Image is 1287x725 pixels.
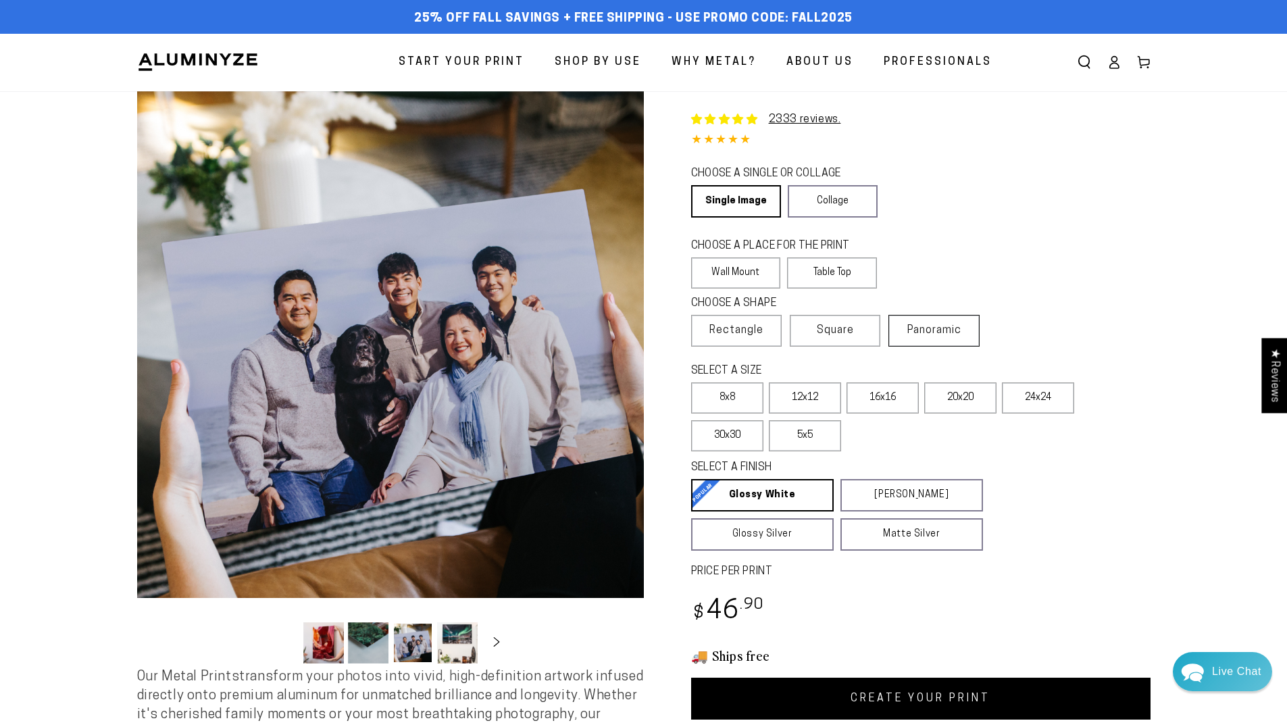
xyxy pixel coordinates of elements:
legend: CHOOSE A SHAPE [691,296,867,311]
a: Glossy Silver [691,518,834,551]
legend: SELECT A SIZE [691,364,961,379]
button: Slide right [482,628,511,657]
label: 24x24 [1002,382,1074,414]
span: Rectangle [709,322,763,339]
a: [PERSON_NAME] [840,479,983,511]
span: Square [817,322,854,339]
legend: SELECT A FINISH [691,460,951,476]
a: Professionals [874,45,1002,80]
legend: CHOOSE A SINGLE OR COLLAGE [691,166,865,182]
div: 4.85 out of 5.0 stars [691,131,1151,151]
a: About Us [776,45,863,80]
a: Glossy White [691,479,834,511]
div: Contact Us Directly [1212,652,1261,691]
a: Why Metal? [661,45,766,80]
media-gallery: Gallery Viewer [137,91,644,668]
label: 30x30 [691,420,763,451]
span: $ [693,605,705,623]
span: Shop By Use [555,53,641,72]
label: 5x5 [769,420,841,451]
legend: CHOOSE A PLACE FOR THE PRINT [691,239,865,254]
button: Load image 4 in gallery view [437,622,478,664]
button: Load image 3 in gallery view [393,622,433,664]
button: Load image 2 in gallery view [348,622,388,664]
span: Why Metal? [672,53,756,72]
a: Single Image [691,185,781,218]
a: Start Your Print [388,45,534,80]
div: Chat widget toggle [1173,652,1272,691]
a: 2333 reviews. [769,114,841,125]
span: Start Your Print [399,53,524,72]
span: 25% off FALL Savings + Free Shipping - Use Promo Code: FALL2025 [414,11,853,26]
div: Click to open Judge.me floating reviews tab [1261,338,1287,413]
sup: .90 [740,597,764,613]
label: Wall Mount [691,257,781,289]
label: PRICE PER PRINT [691,564,1151,580]
button: Slide left [270,628,299,657]
label: 8x8 [691,382,763,414]
label: Table Top [787,257,877,289]
a: Matte Silver [840,518,983,551]
a: CREATE YOUR PRINT [691,678,1151,720]
span: About Us [786,53,853,72]
h3: 🚚 Ships free [691,647,1151,664]
label: 16x16 [847,382,919,414]
span: Panoramic [907,325,961,336]
img: Aluminyze [137,52,259,72]
a: Collage [788,185,878,218]
bdi: 46 [691,599,765,625]
a: Shop By Use [545,45,651,80]
summary: Search our site [1069,47,1099,77]
button: Load image 1 in gallery view [303,622,344,664]
label: 12x12 [769,382,841,414]
label: 20x20 [924,382,996,414]
span: Professionals [884,53,992,72]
